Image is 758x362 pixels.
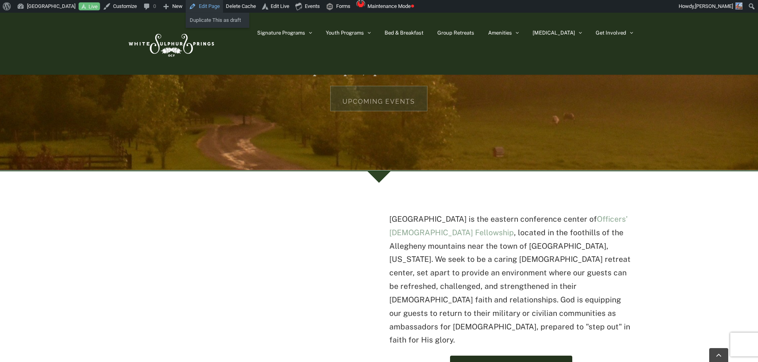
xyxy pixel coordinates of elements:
img: White Sulphur Springs Logo [125,25,216,62]
a: Duplicate This as draft [186,15,249,25]
span: Youth Programs [326,30,364,35]
a: Get Involved [596,13,633,52]
span: [MEDICAL_DATA] [533,30,575,35]
a: Upcoming Events [330,86,427,111]
a: Group Retreats [437,13,474,52]
img: SusannePappal-66x66.jpg [735,2,743,10]
span: Bed & Breakfast [385,30,423,35]
a: Live [79,2,100,11]
span: Get Involved [596,30,626,35]
a: Officers' [DEMOGRAPHIC_DATA] Fellowship [389,215,628,237]
nav: Main Menu Sticky [257,13,633,52]
a: Amenities [488,13,519,52]
span: Group Retreats [437,30,474,35]
a: Youth Programs [326,13,371,52]
span: Signature Programs [257,30,305,35]
a: Signature Programs [257,13,312,52]
p: [GEOGRAPHIC_DATA] is the eastern conference center of , located in the foothills of the Allegheny... [389,213,633,347]
a: [MEDICAL_DATA] [533,13,582,52]
span: Amenities [488,30,512,35]
span: [PERSON_NAME] [695,3,733,9]
iframe: Summer Programs at White Sulphur Springs [125,203,363,346]
rs-layer: A place apart, a place of the heart [305,66,450,75]
a: Bed & Breakfast [385,13,423,52]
